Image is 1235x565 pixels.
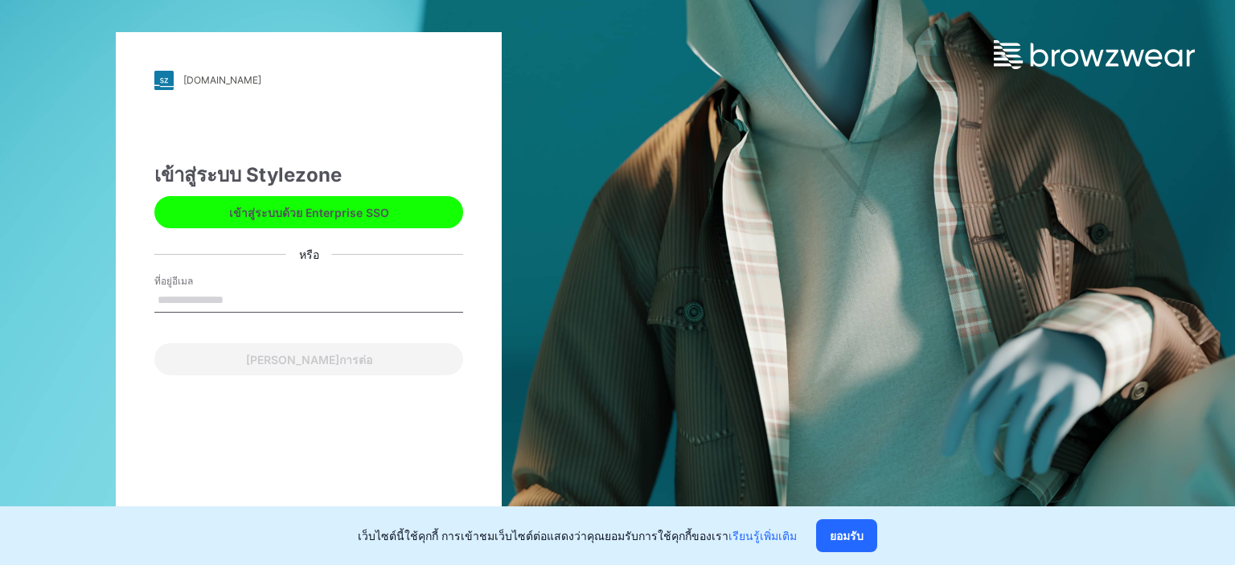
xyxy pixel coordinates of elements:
[154,163,342,186] font: เข้าสู่ระบบ Stylezone
[299,248,319,261] font: หรือ
[830,529,864,542] font: ยอมรับ
[154,275,193,287] font: ที่อยู่อีเมล
[816,519,877,552] button: ยอมรับ
[358,529,728,542] font: เว็บไซต์นี้ใช้คุกกี้ การเข้าชมเว็บไซต์ต่อแสดงว่าคุณยอมรับการใช้คุกกี้ของเรา
[229,206,389,219] font: เข้าสู่ระบบด้วย Enterprise SSO
[994,40,1195,69] img: browzwear-logo.e42bd6dac1945053ebaf764b6aa21510.svg
[154,71,174,90] img: stylezone-logo.562084cfcfab977791bfbf7441f1a819.svg
[154,71,463,90] a: [DOMAIN_NAME]
[728,529,797,542] a: เรียนรู้เพิ่มเติม
[154,196,463,228] button: เข้าสู่ระบบด้วย Enterprise SSO
[183,74,261,86] font: [DOMAIN_NAME]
